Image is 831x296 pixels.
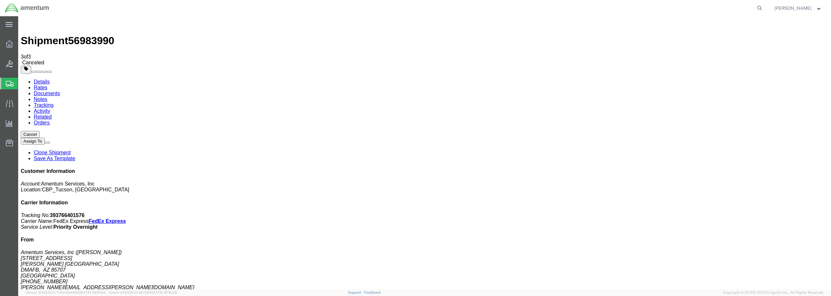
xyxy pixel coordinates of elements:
span: Client: 2025.20.0-8b113f4 [109,290,177,294]
iframe: FS Legacy Container [18,16,831,289]
span: Copyright © [DATE]-[DATE] Agistix Inc., All Rights Reserved [723,290,823,295]
span: [DATE] 10:16:38 [152,290,177,294]
a: Support [348,290,364,294]
span: [DATE] 09:51:04 [80,290,106,294]
button: [PERSON_NAME] [774,4,822,12]
span: Derrick Gory [775,5,812,12]
img: logo [5,3,49,13]
span: Server: 2025.20.0-710e05ee653 [26,290,106,294]
a: Feedback [364,290,381,294]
